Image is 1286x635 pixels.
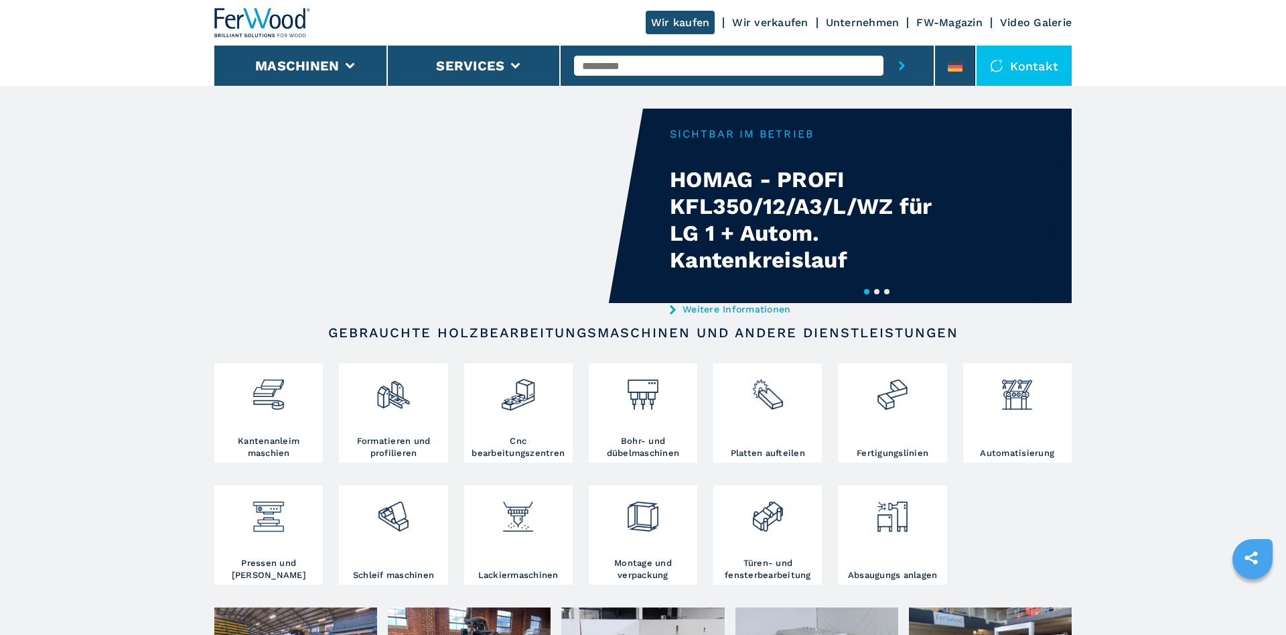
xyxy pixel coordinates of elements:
button: Services [436,58,504,74]
a: FW-Magazin [916,16,983,29]
div: Kontakt [977,46,1072,86]
img: sezionatrici_2.png [750,367,786,412]
a: Montage und verpackung [589,485,697,585]
h3: Fertigungslinien [857,447,928,459]
img: centro_di_lavoro_cnc_2.png [500,367,536,412]
img: pressa-strettoia.png [251,489,286,534]
img: Ferwood [214,8,311,38]
a: sharethis [1234,541,1268,575]
img: foratrici_inseritrici_2.png [625,367,660,412]
a: Lackiermaschinen [464,485,573,585]
h3: Automatisierung [980,447,1054,459]
img: linee_di_produzione_2.png [875,367,910,412]
a: Automatisierung [963,363,1072,463]
button: Maschinen [255,58,339,74]
button: 2 [874,289,879,294]
h3: Cnc bearbeitungszentren [468,435,569,459]
a: Unternehmen [826,16,900,29]
a: Schleif maschinen [339,485,447,585]
a: Weitere Informationen [670,304,932,314]
a: Kantenanleim maschien [214,363,323,463]
h3: Formatieren und profilieren [342,435,444,459]
img: levigatrici_2.png [376,489,411,534]
img: lavorazione_porte_finestre_2.png [750,489,786,534]
h3: Platten aufteilen [731,447,805,459]
a: Bohr- und dübelmaschinen [589,363,697,463]
iframe: Chat [1229,575,1276,625]
a: Video Galerie [1000,16,1072,29]
img: automazione.png [999,367,1035,412]
h3: Lackiermaschinen [478,569,559,581]
a: Wir verkaufen [732,16,808,29]
a: Pressen und [PERSON_NAME] [214,485,323,585]
a: Formatieren und profilieren [339,363,447,463]
h3: Absaugungs anlagen [848,569,938,581]
button: 3 [884,289,889,294]
img: bordatrici_1.png [251,367,286,412]
h3: Kantenanleim maschien [218,435,319,459]
a: Wir kaufen [646,11,715,34]
img: montaggio_imballaggio_2.png [625,489,660,534]
img: aspirazione_1.png [875,489,910,534]
img: verniciatura_1.png [500,489,536,534]
video: Your browser does not support the video tag. [214,109,643,303]
a: Absaugungs anlagen [838,485,946,585]
h2: Gebrauchte Holzbearbeitungsmaschinen und andere Dienstleistungen [257,325,1029,341]
h3: Schleif maschinen [353,569,434,581]
a: Fertigungslinien [838,363,946,463]
a: Platten aufteilen [713,363,822,463]
img: squadratrici_2.png [376,367,411,412]
h3: Pressen und [PERSON_NAME] [218,557,319,581]
button: 1 [864,289,869,294]
img: Kontakt [990,59,1003,72]
a: Türen- und fensterbearbeitung [713,485,822,585]
h3: Bohr- und dübelmaschinen [592,435,694,459]
button: submit-button [883,46,920,86]
h3: Montage und verpackung [592,557,694,581]
a: Cnc bearbeitungszentren [464,363,573,463]
h3: Türen- und fensterbearbeitung [717,557,818,581]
